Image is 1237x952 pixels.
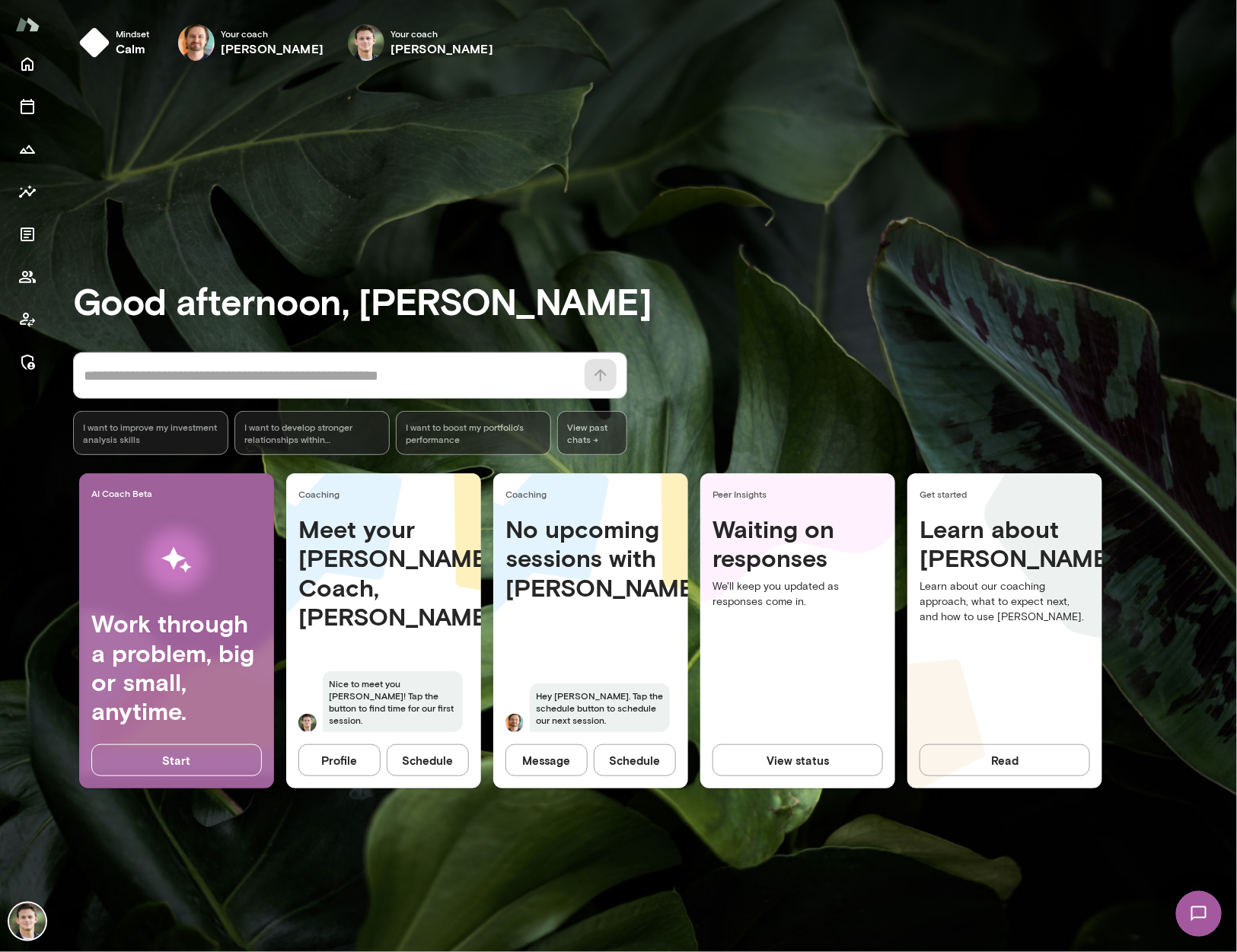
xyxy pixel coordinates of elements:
[12,219,43,250] button: Documents
[557,411,627,455] span: View past chats ->
[234,411,390,455] div: I want to develop stronger relationships within [PERSON_NAME]
[73,18,161,67] button: Mindsetcalm
[391,40,493,58] h6: [PERSON_NAME]
[12,134,43,164] button: Growth Plan
[298,714,317,732] img: Alex Marcus Marcus
[15,10,40,39] img: Mento
[594,744,676,776] button: Schedule
[505,488,682,500] span: Coaching
[323,671,463,732] span: Nice to meet you [PERSON_NAME]! Tap the button to find time for our first session.
[109,512,244,609] img: AI Workflows
[91,744,262,776] button: Start
[9,903,46,940] img: Alex Marcus
[406,421,541,445] span: I want to boost my portfolio's performance
[396,411,551,455] div: I want to boost my portfolio's performance
[920,488,1096,500] span: Get started
[91,609,262,726] h4: Work through a problem, big or small, anytime.
[116,27,149,40] span: Mindset
[244,421,380,445] span: I want to develop stronger relationships within [PERSON_NAME]
[298,514,469,632] h4: Meet your [PERSON_NAME] Coach, [PERSON_NAME]
[337,18,504,67] div: Alex MarcusYour coach[PERSON_NAME]
[505,744,588,776] button: Message
[91,487,268,499] span: AI Coach Beta
[12,91,43,122] button: Sessions
[713,579,883,610] p: We'll keep you updated as responses come in.
[298,744,381,776] button: Profile
[79,27,110,58] img: mindset
[505,714,524,732] img: Jacob Zukerman Zukerman
[73,411,228,455] div: I want to improve my investment analysis skills
[12,49,43,79] button: Home
[505,514,676,602] h4: No upcoming sessions with [PERSON_NAME]
[713,744,883,776] button: View status
[713,488,889,500] span: Peer Insights
[12,304,43,335] button: Coach app
[178,24,215,61] img: Jacob Zukerman
[12,177,43,207] button: Insights
[116,40,149,58] h6: calm
[167,18,334,67] div: Jacob ZukermanYour coach[PERSON_NAME]
[530,683,670,732] span: Hey [PERSON_NAME]. Tap the schedule button to schedule our next session.
[920,514,1090,573] h4: Learn about [PERSON_NAME]
[221,27,324,40] span: Your coach
[12,262,43,292] button: Members
[298,488,475,500] span: Coaching
[73,279,1237,322] h3: Good afternoon, [PERSON_NAME]
[12,347,43,377] button: Manage
[221,40,324,58] h6: [PERSON_NAME]
[387,744,469,776] button: Schedule
[348,24,384,61] img: Alex Marcus
[713,514,883,573] h4: Waiting on responses
[83,421,218,445] span: I want to improve my investment analysis skills
[920,744,1090,776] button: Read
[391,27,493,40] span: Your coach
[920,579,1090,625] p: Learn about our coaching approach, what to expect next, and how to use [PERSON_NAME].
